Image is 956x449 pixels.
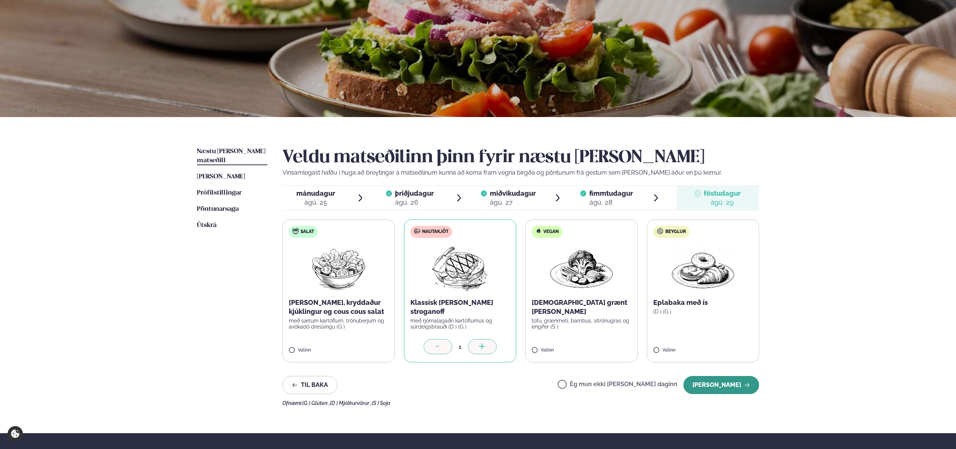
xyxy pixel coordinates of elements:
[532,318,631,330] p: tofu, grænmeti, bambus, sítrónugras og engifer (S )
[532,298,631,316] p: [DEMOGRAPHIC_DATA] grænt [PERSON_NAME]
[197,190,242,196] span: Prófílstillingar
[300,229,314,235] span: Salat
[535,228,541,234] img: Vegan.svg
[282,400,759,406] div: Ofnæmi:
[282,168,759,177] p: Vinsamlegast hafðu í huga að breytingar á matseðlinum kunna að koma fram vegna birgða og pöntunum...
[395,198,434,207] div: ágú. 26
[490,189,536,197] span: miðvikudagur
[704,198,741,207] div: ágú. 29
[330,400,372,406] span: (D ) Mjólkurvörur ,
[410,318,510,330] p: með rjómalagaðri kartöflumús og súrdeigsbrauði (D ) (G )
[197,221,217,230] a: Útskrá
[305,244,372,292] img: Salad.png
[427,244,493,292] img: Beef-Meat.png
[589,198,633,207] div: ágú. 28
[302,400,330,406] span: (G ) Glúten ,
[197,172,245,181] a: [PERSON_NAME]
[197,205,239,214] a: Pöntunarsaga
[197,206,239,212] span: Pöntunarsaga
[548,244,614,292] img: Vegan.png
[657,228,663,234] img: bagle-new-16px.svg
[282,147,759,168] h2: Veldu matseðilinn þinn fyrir næstu [PERSON_NAME]
[197,147,267,165] a: Næstu [PERSON_NAME] matseðill
[670,244,736,292] img: Croissant.png
[289,318,389,330] p: með sætum kartöflum, trönuberjum og avókadó dressingu (G )
[683,376,759,394] button: [PERSON_NAME]
[197,148,265,164] span: Næstu [PERSON_NAME] matseðill
[8,426,23,441] a: Cookie settings
[490,198,536,207] div: ágú. 27
[197,174,245,180] span: [PERSON_NAME]
[296,189,335,197] span: mánudagur
[653,298,753,307] p: Eplabaka með ís
[653,309,753,315] p: (D ) (G )
[452,342,468,351] div: 1
[665,229,686,235] span: Beyglur
[289,298,389,316] p: [PERSON_NAME], kryddaður kjúklingur og cous cous salat
[395,189,434,197] span: þriðjudagur
[293,228,299,234] img: salad.svg
[704,189,741,197] span: föstudagur
[372,400,390,406] span: (S ) Soja
[197,222,217,228] span: Útskrá
[422,229,448,235] span: Nautakjöt
[414,228,420,234] img: beef.svg
[543,229,559,235] span: Vegan
[197,189,242,198] a: Prófílstillingar
[282,376,337,394] button: Til baka
[296,198,335,207] div: ágú. 25
[410,298,510,316] p: Klassísk [PERSON_NAME] stroganoff
[589,189,633,197] span: fimmtudagur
